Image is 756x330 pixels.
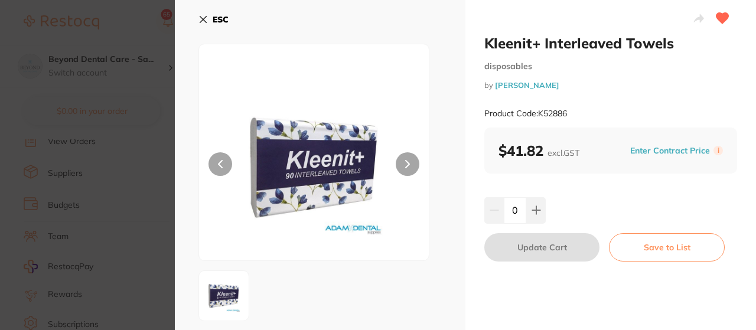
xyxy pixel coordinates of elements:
[484,61,737,71] small: disposables
[484,233,599,262] button: Update Cart
[484,34,737,52] h2: Kleenit+ Interleaved Towels
[495,80,559,90] a: [PERSON_NAME]
[245,74,383,260] img: Ni5qcGc
[203,275,245,317] img: Ni5qcGc
[609,233,725,262] button: Save to List
[213,14,229,25] b: ESC
[484,81,737,90] small: by
[484,109,567,119] small: Product Code: K52886
[548,148,579,158] span: excl. GST
[198,9,229,30] button: ESC
[498,142,579,159] b: $41.82
[627,145,713,156] button: Enter Contract Price
[713,146,723,155] label: i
